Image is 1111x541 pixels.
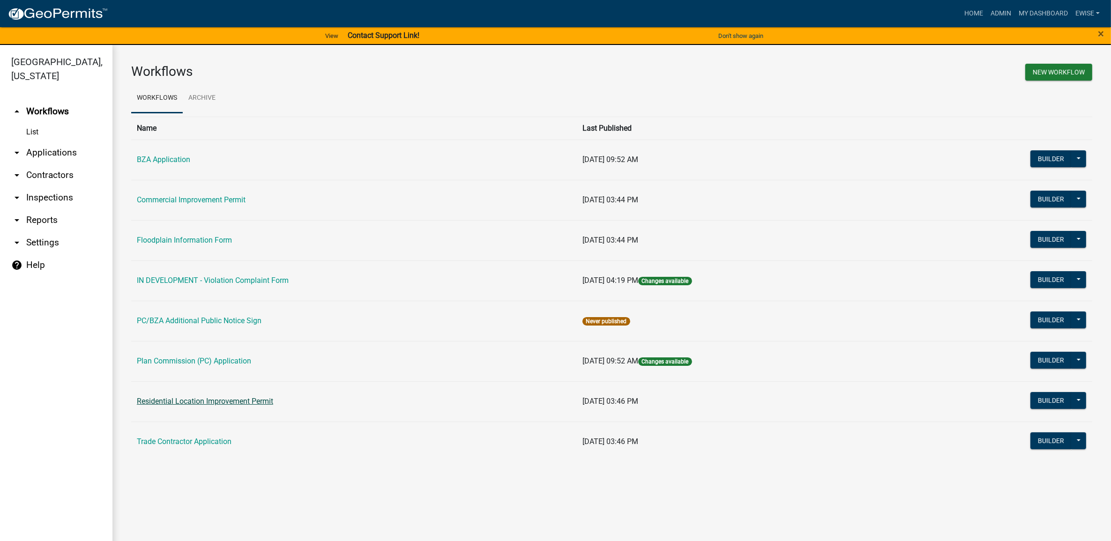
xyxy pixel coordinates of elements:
[582,276,638,285] span: [DATE] 04:19 PM
[961,5,987,22] a: Home
[1030,150,1072,167] button: Builder
[137,195,246,204] a: Commercial Improvement Permit
[1030,432,1072,449] button: Builder
[1030,392,1072,409] button: Builder
[1030,352,1072,369] button: Builder
[11,215,22,226] i: arrow_drop_down
[11,259,22,271] i: help
[638,277,692,285] span: Changes available
[137,356,251,365] a: Plan Commission (PC) Application
[1072,5,1104,22] a: Ewise
[582,397,638,406] span: [DATE] 03:46 PM
[1030,311,1072,328] button: Builder
[137,276,289,285] a: IN DEVELOPMENT - Violation Complaint Form
[1025,64,1092,81] button: New Workflow
[715,28,767,44] button: Don't show again
[131,64,605,80] h3: Workflows
[582,155,638,164] span: [DATE] 09:52 AM
[1098,28,1104,39] button: Close
[1030,271,1072,288] button: Builder
[321,28,342,44] a: View
[11,237,22,248] i: arrow_drop_down
[582,437,638,446] span: [DATE] 03:46 PM
[131,117,577,140] th: Name
[11,106,22,117] i: arrow_drop_up
[348,31,419,40] strong: Contact Support Link!
[137,236,232,245] a: Floodplain Information Form
[638,357,692,366] span: Changes available
[582,236,638,245] span: [DATE] 03:44 PM
[137,316,261,325] a: PC/BZA Additional Public Notice Sign
[987,5,1015,22] a: Admin
[131,83,183,113] a: Workflows
[1030,191,1072,208] button: Builder
[582,195,638,204] span: [DATE] 03:44 PM
[1098,27,1104,40] span: ×
[137,397,273,406] a: Residential Location Improvement Permit
[11,170,22,181] i: arrow_drop_down
[183,83,221,113] a: Archive
[1015,5,1072,22] a: My Dashboard
[582,317,630,326] span: Never published
[582,356,638,365] span: [DATE] 09:52 AM
[11,147,22,158] i: arrow_drop_down
[577,117,906,140] th: Last Published
[1030,231,1072,248] button: Builder
[137,155,190,164] a: BZA Application
[137,437,231,446] a: Trade Contractor Application
[11,192,22,203] i: arrow_drop_down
